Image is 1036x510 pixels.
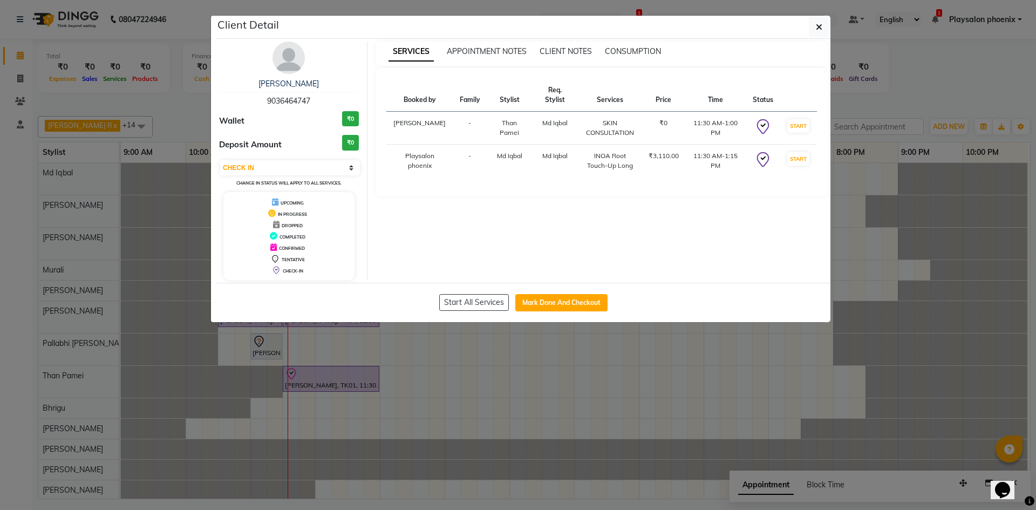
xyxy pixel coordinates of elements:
span: CHECK-IN [283,268,303,274]
h3: ₹0 [342,111,359,127]
span: CONFIRMED [279,246,305,251]
a: [PERSON_NAME] [258,79,319,89]
td: - [453,145,487,178]
td: [PERSON_NAME] [386,112,453,145]
button: START [787,119,809,133]
th: Req. Stylist [533,79,578,112]
button: Start All Services [439,294,509,311]
span: CONSUMPTION [605,46,661,56]
h5: Client Detail [217,17,279,33]
iframe: chat widget [991,467,1025,499]
small: Change in status will apply to all services. [236,180,342,186]
th: Family [453,79,487,112]
span: 9036464747 [267,96,310,106]
td: - [453,112,487,145]
th: Stylist [487,79,533,112]
td: 11:30 AM-1:00 PM [685,112,746,145]
span: UPCOMING [281,200,304,206]
th: Status [746,79,780,112]
span: COMPLETED [280,234,305,240]
td: 11:30 AM-1:15 PM [685,145,746,178]
div: INOA Root Touch-Up Long [584,151,636,171]
button: START [787,152,809,166]
span: Md Iqbal [542,119,568,127]
div: ₹3,110.00 [649,151,679,161]
span: CLIENT NOTES [540,46,592,56]
th: Booked by [386,79,453,112]
button: Mark Done And Checkout [515,294,608,311]
span: Deposit Amount [219,139,282,151]
span: APPOINTMENT NOTES [447,46,527,56]
span: Wallet [219,115,244,127]
span: TENTATIVE [282,257,305,262]
span: IN PROGRESS [278,212,307,217]
img: avatar [272,42,305,74]
span: Md Iqbal [497,152,522,160]
th: Price [642,79,685,112]
th: Time [685,79,746,112]
div: SKIN CONSULTATION [584,118,636,138]
h3: ₹0 [342,135,359,151]
th: Services [578,79,642,112]
td: Playsalon phoenix [386,145,453,178]
span: DROPPED [282,223,303,228]
span: Than Pamei [500,119,519,137]
div: ₹0 [649,118,679,128]
span: SERVICES [388,42,434,62]
span: Md Iqbal [542,152,568,160]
